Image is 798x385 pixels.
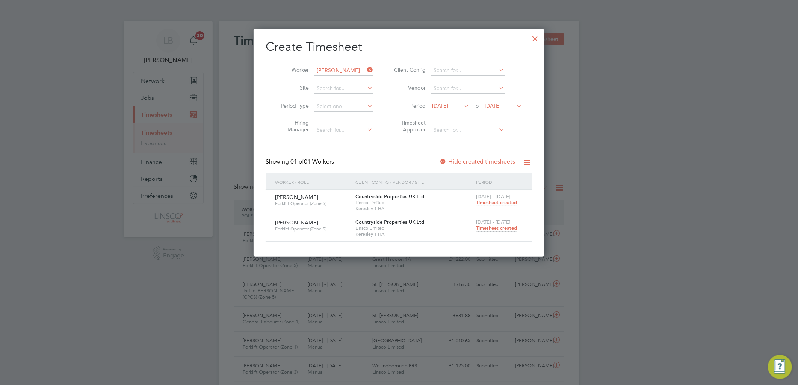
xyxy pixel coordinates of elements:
[439,158,515,165] label: Hide created timesheets
[354,173,474,191] div: Client Config / Vendor / Site
[314,65,373,76] input: Search for...
[355,200,472,206] span: Linsco Limited
[476,219,511,225] span: [DATE] - [DATE]
[314,83,373,94] input: Search for...
[275,219,318,226] span: [PERSON_NAME]
[355,206,472,212] span: Keresley 1 HA
[266,39,532,55] h2: Create Timesheet
[275,200,350,206] span: Forklift Operator (Zone 5)
[392,66,426,73] label: Client Config
[275,84,309,91] label: Site
[392,84,426,91] label: Vendor
[290,158,334,165] span: 01 Workers
[273,173,354,191] div: Worker / Role
[431,83,505,94] input: Search for...
[471,101,481,111] span: To
[275,66,309,73] label: Worker
[275,226,350,232] span: Forklift Operator (Zone 5)
[266,158,336,166] div: Showing
[355,225,472,231] span: Linsco Limited
[485,102,501,109] span: [DATE]
[431,125,505,135] input: Search for...
[275,119,309,133] label: Hiring Manager
[355,231,472,237] span: Keresley 1 HA
[474,173,524,191] div: Period
[275,102,309,109] label: Period Type
[314,101,373,112] input: Select one
[768,355,792,379] button: Engage Resource Center
[392,102,426,109] label: Period
[476,225,517,232] span: Timesheet created
[432,102,448,109] span: [DATE]
[431,65,505,76] input: Search for...
[392,119,426,133] label: Timesheet Approver
[355,193,424,200] span: Countryside Properties UK Ltd
[355,219,424,225] span: Countryside Properties UK Ltd
[290,158,304,165] span: 01 of
[476,199,517,206] span: Timesheet created
[314,125,373,135] input: Search for...
[476,193,511,200] span: [DATE] - [DATE]
[275,194,318,200] span: [PERSON_NAME]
